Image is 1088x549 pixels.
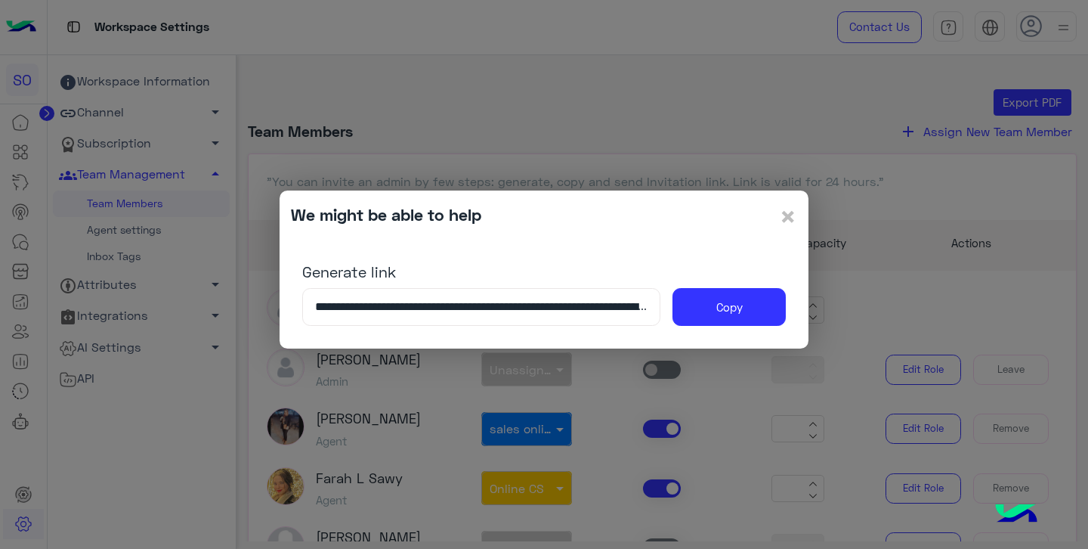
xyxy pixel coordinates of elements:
img: hulul-logo.png [990,489,1043,541]
button: Close [779,202,797,231]
span: × [779,199,797,233]
div: We might be able to help [291,202,481,227]
label: Generate link [302,260,396,283]
button: Copy [672,288,786,326]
